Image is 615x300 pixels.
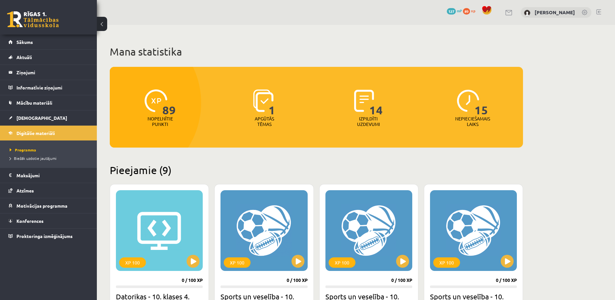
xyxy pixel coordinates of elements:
[10,156,56,161] span: Biežāk uzdotie jautājumi
[8,35,89,49] a: Sākums
[162,89,176,116] span: 89
[8,198,89,213] a: Motivācijas programma
[8,80,89,95] a: Informatīvie ziņojumi
[8,168,89,183] a: Maksājumi
[457,89,479,112] img: icon-clock-7be60019b62300814b6bd22b8e044499b485619524d84068768e800edab66f18.svg
[16,100,52,106] span: Mācību materiāli
[269,89,275,116] span: 1
[455,116,490,127] p: Nepieciešamais laiks
[224,257,251,268] div: XP 100
[8,229,89,243] a: Proktoringa izmēģinājums
[10,147,36,152] span: Programma
[16,80,89,95] legend: Informatīvie ziņojumi
[16,203,67,209] span: Motivācijas programma
[16,168,89,183] legend: Maksājumi
[369,89,383,116] span: 14
[8,183,89,198] a: Atzīmes
[354,89,374,112] img: icon-completed-tasks-ad58ae20a441b2904462921112bc710f1caf180af7a3daa7317a5a94f2d26646.svg
[10,155,90,161] a: Biežāk uzdotie jautājumi
[524,10,530,16] img: Viktorija Romulāne
[8,213,89,228] a: Konferences
[447,8,456,15] span: 127
[148,116,173,127] p: Nopelnītie punkti
[475,89,488,116] span: 15
[16,39,33,45] span: Sākums
[253,89,273,112] img: icon-learned-topics-4a711ccc23c960034f471b6e78daf4a3bad4a20eaf4de84257b87e66633f6470.svg
[8,95,89,110] a: Mācību materiāli
[7,11,59,27] a: Rīgas 1. Tālmācības vidusskola
[8,50,89,65] a: Aktuāli
[16,54,32,60] span: Aktuāli
[447,8,462,13] a: 127 mP
[471,8,475,13] span: xp
[16,115,67,121] span: [DEMOGRAPHIC_DATA]
[16,218,44,224] span: Konferences
[457,8,462,13] span: mP
[535,9,575,16] a: [PERSON_NAME]
[145,89,167,112] img: icon-xp-0682a9bc20223a9ccc6f5883a126b849a74cddfe5390d2b41b4391c66f2066e7.svg
[16,130,55,136] span: Digitālie materiāli
[16,65,89,80] legend: Ziņojumi
[119,257,146,268] div: XP 100
[329,257,355,268] div: XP 100
[8,126,89,140] a: Digitālie materiāli
[110,164,523,176] h2: Pieejamie (9)
[10,147,90,153] a: Programma
[16,233,73,239] span: Proktoringa izmēģinājums
[463,8,478,13] a: 89 xp
[252,116,277,127] p: Apgūtās tēmas
[433,257,460,268] div: XP 100
[8,110,89,125] a: [DEMOGRAPHIC_DATA]
[8,65,89,80] a: Ziņojumi
[16,188,34,193] span: Atzīmes
[463,8,470,15] span: 89
[356,116,381,127] p: Izpildīti uzdevumi
[110,45,523,58] h1: Mana statistika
